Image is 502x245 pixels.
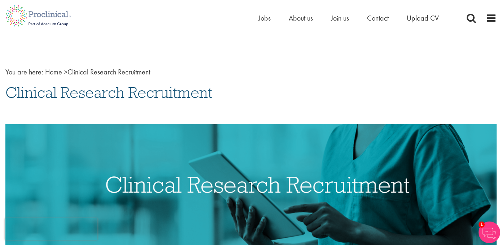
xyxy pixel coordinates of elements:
span: > [64,67,67,77]
span: Clinical Research Recruitment [5,83,212,102]
span: 1 [479,222,485,228]
a: Jobs [258,13,271,23]
iframe: reCAPTCHA [5,218,97,240]
a: Upload CV [407,13,439,23]
a: Contact [367,13,389,23]
a: Join us [331,13,349,23]
span: Clinical Research Recruitment [45,67,150,77]
img: Chatbot [479,222,500,243]
a: About us [289,13,313,23]
span: You are here: [5,67,43,77]
a: breadcrumb link to Home [45,67,62,77]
